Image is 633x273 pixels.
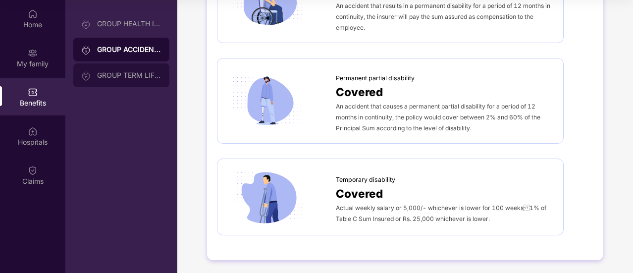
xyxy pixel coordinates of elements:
[28,87,38,97] img: svg+xml;base64,PHN2ZyBpZD0iQmVuZWZpdHMiIHhtbG5zPSJodHRwOi8vd3d3LnczLm9yZy8yMDAwL3N2ZyIgd2lkdGg9Ij...
[81,71,91,81] img: svg+xml;base64,PHN2ZyB3aWR0aD0iMjAiIGhlaWdodD0iMjAiIHZpZXdCb3g9IjAgMCAyMCAyMCIgZmlsbD0ibm9uZSIgeG...
[28,126,38,136] img: svg+xml;base64,PHN2ZyBpZD0iSG9zcGl0YWxzIiB4bWxucz0iaHR0cDovL3d3dy53My5vcmcvMjAwMC9zdmciIHdpZHRoPS...
[28,165,38,175] img: svg+xml;base64,PHN2ZyBpZD0iQ2xhaW0iIHhtbG5zPSJodHRwOi8vd3d3LnczLm9yZy8yMDAwL3N2ZyIgd2lkdGg9IjIwIi...
[336,204,546,222] span: Actual weekly salary or 5,000/- whichever is lower for 100 weeks 1% of Table C Sum Insured or Rs....
[336,83,383,101] span: Covered
[336,185,383,202] span: Covered
[227,73,308,129] img: icon
[336,103,540,132] span: An accident that causes a permanent partial disability for a period of 12 months in continuity, t...
[81,19,91,29] img: svg+xml;base64,PHN2ZyB3aWR0aD0iMjAiIGhlaWdodD0iMjAiIHZpZXdCb3g9IjAgMCAyMCAyMCIgZmlsbD0ibm9uZSIgeG...
[97,20,161,28] div: GROUP HEALTH INSURANCE
[97,71,161,79] div: GROUP TERM LIFE INSURANCE
[97,45,161,55] div: GROUP ACCIDENTAL INSURANCE
[336,175,395,185] span: Temporary disability
[336,2,550,31] span: An accident that results in a permanent disability for a period of 12 months in continuity, the i...
[336,73,415,83] span: Permanent partial disability
[81,45,91,55] img: svg+xml;base64,PHN2ZyB3aWR0aD0iMjAiIGhlaWdodD0iMjAiIHZpZXdCb3g9IjAgMCAyMCAyMCIgZmlsbD0ibm9uZSIgeG...
[28,48,38,58] img: svg+xml;base64,PHN2ZyB3aWR0aD0iMjAiIGhlaWdodD0iMjAiIHZpZXdCb3g9IjAgMCAyMCAyMCIgZmlsbD0ibm9uZSIgeG...
[28,9,38,19] img: svg+xml;base64,PHN2ZyBpZD0iSG9tZSIgeG1sbnM9Imh0dHA6Ly93d3cudzMub3JnLzIwMDAvc3ZnIiB3aWR0aD0iMjAiIG...
[227,169,308,225] img: icon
